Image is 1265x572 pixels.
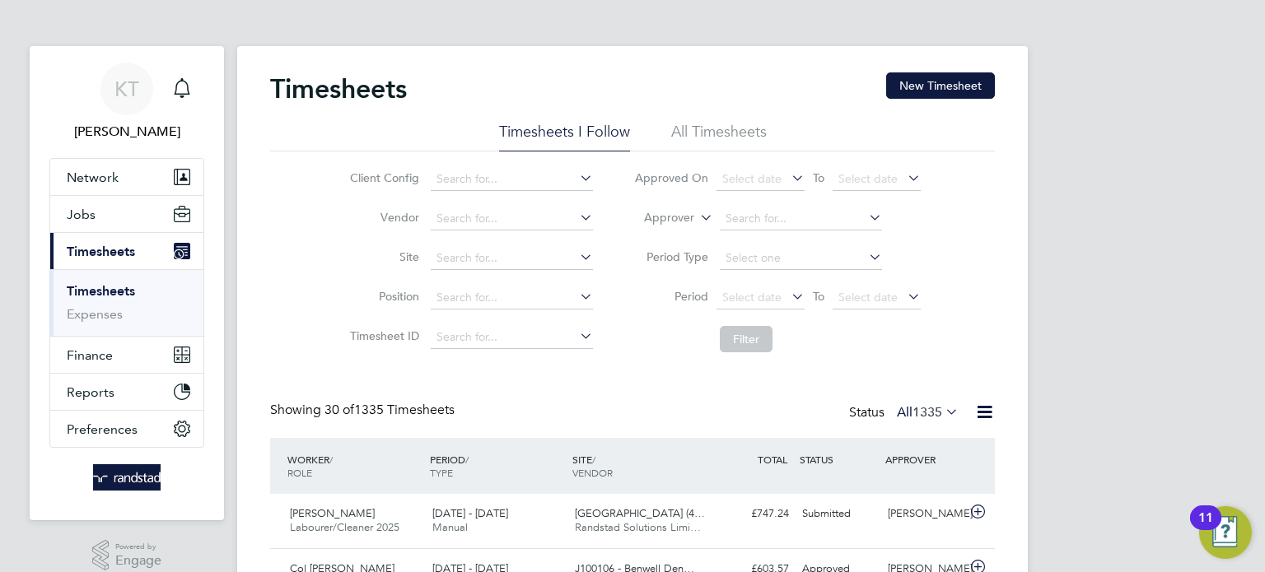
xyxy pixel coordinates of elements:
input: Search for... [720,207,882,230]
label: Period Type [634,249,708,264]
div: WORKER [283,444,426,487]
span: / [465,453,469,466]
span: Reports [67,384,114,400]
span: Select date [722,171,782,186]
div: PERIOD [426,444,568,487]
a: Expenses [67,306,123,322]
img: randstad-logo-retina.png [93,464,161,491]
label: Period [634,289,708,304]
span: Randstad Solutions Limi… [575,520,701,534]
span: To [808,167,829,188]
div: Showing [270,402,458,419]
button: Finance [50,337,203,373]
div: Timesheets [50,269,203,336]
a: Go to home page [49,464,204,491]
span: Labourer/Cleaner 2025 [290,520,399,534]
li: Timesheets I Follow [499,122,630,151]
button: Preferences [50,411,203,447]
div: £747.24 [710,500,796,528]
span: Timesheets [67,244,135,259]
span: KT [114,78,139,100]
input: Search for... [431,207,593,230]
span: Engage [115,554,161,568]
span: TOTAL [758,453,787,466]
span: To [808,286,829,307]
span: VENDOR [572,466,613,479]
span: Select date [722,290,782,305]
span: Preferences [67,421,138,437]
a: Timesheets [67,283,135,299]
a: Powered byEngage [92,540,162,571]
button: Jobs [50,196,203,232]
button: Filter [720,326,773,352]
span: Select date [838,290,898,305]
label: Vendor [345,210,419,225]
input: Search for... [431,168,593,191]
span: Jobs [67,207,96,222]
span: [PERSON_NAME] [290,506,375,520]
span: / [329,453,333,466]
div: SITE [568,444,711,487]
input: Search for... [431,286,593,309]
span: 1335 Timesheets [324,402,455,418]
div: [PERSON_NAME] [881,500,967,528]
input: Search for... [431,247,593,270]
span: Manual [432,520,468,534]
span: ROLE [287,466,312,479]
button: Network [50,159,203,195]
div: APPROVER [881,444,967,474]
input: Search for... [431,326,593,349]
li: All Timesheets [671,122,767,151]
nav: Main navigation [30,46,224,520]
span: 1335 [913,404,942,421]
span: Network [67,170,119,185]
button: Timesheets [50,233,203,269]
input: Select one [720,247,882,270]
label: Client Config [345,170,419,185]
div: Submitted [796,500,881,528]
div: 11 [1198,518,1213,539]
a: KT[PERSON_NAME] [49,63,204,142]
label: Approved On [634,170,708,185]
span: [GEOGRAPHIC_DATA] (4… [575,506,705,520]
span: TYPE [430,466,453,479]
div: STATUS [796,444,881,474]
button: Reports [50,374,203,410]
button: New Timesheet [886,72,995,99]
div: Status [849,402,962,425]
label: Timesheet ID [345,328,419,343]
span: 30 of [324,402,354,418]
span: Kieran Trotter [49,122,204,142]
label: All [897,404,959,421]
span: Finance [67,347,113,363]
label: Approver [620,210,694,226]
h2: Timesheets [270,72,407,105]
button: Open Resource Center, 11 new notifications [1199,506,1252,559]
label: Position [345,289,419,304]
span: Powered by [115,540,161,554]
label: Site [345,249,419,264]
span: Select date [838,171,898,186]
span: [DATE] - [DATE] [432,506,508,520]
span: / [592,453,595,466]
